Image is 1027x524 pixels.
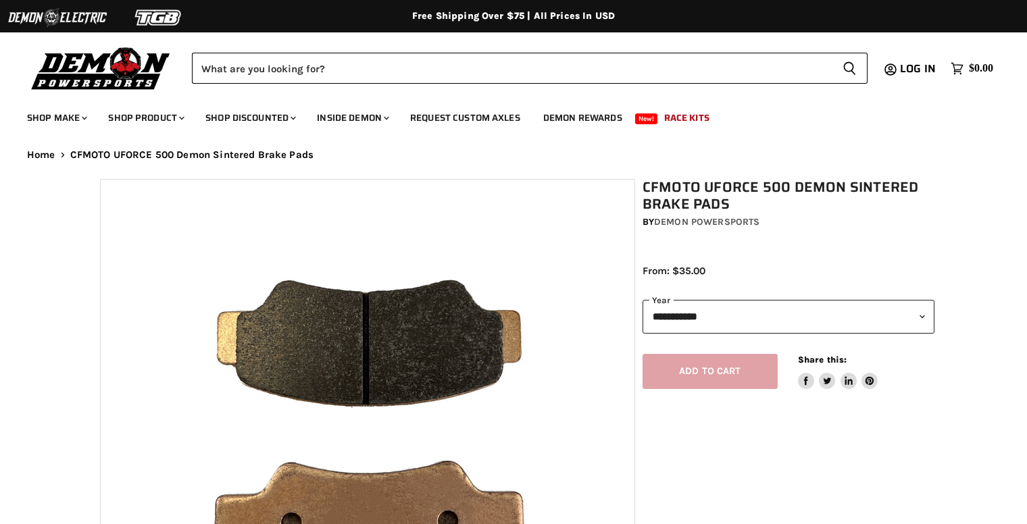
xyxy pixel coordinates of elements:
[27,149,55,161] a: Home
[643,265,705,277] span: From: $35.00
[894,63,944,75] a: Log in
[27,44,175,92] img: Demon Powersports
[944,59,1000,78] a: $0.00
[70,149,314,161] span: CFMOTO UFORCE 500 Demon Sintered Brake Pads
[192,53,868,84] form: Product
[307,104,397,132] a: Inside Demon
[17,104,95,132] a: Shop Make
[798,354,878,390] aside: Share this:
[643,179,934,213] h1: CFMOTO UFORCE 500 Demon Sintered Brake Pads
[643,300,934,333] select: year
[533,104,632,132] a: Demon Rewards
[7,5,108,30] img: Demon Electric Logo 2
[832,53,868,84] button: Search
[108,5,209,30] img: TGB Logo 2
[98,104,193,132] a: Shop Product
[654,216,759,228] a: Demon Powersports
[643,215,934,230] div: by
[17,99,990,132] ul: Main menu
[969,62,993,75] span: $0.00
[195,104,304,132] a: Shop Discounted
[798,355,847,365] span: Share this:
[635,113,658,124] span: New!
[654,104,720,132] a: Race Kits
[192,53,832,84] input: Search
[400,104,530,132] a: Request Custom Axles
[900,60,936,77] span: Log in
